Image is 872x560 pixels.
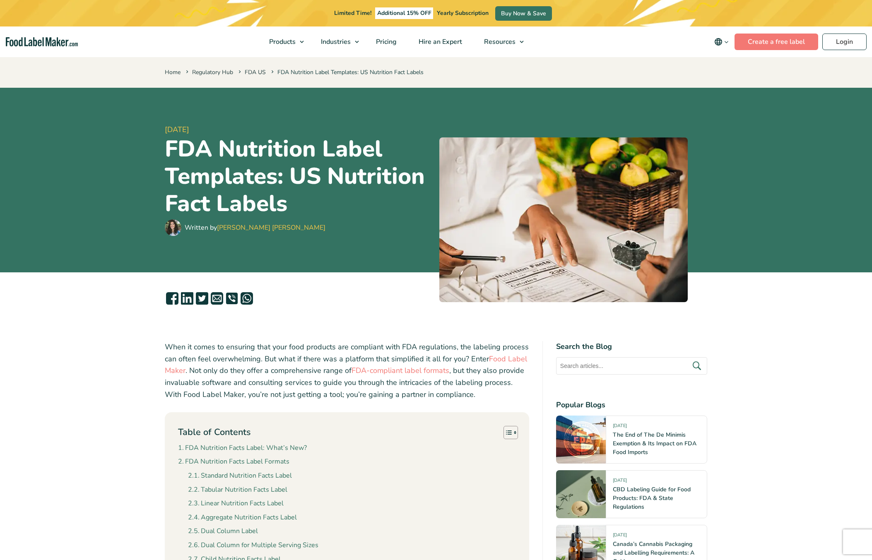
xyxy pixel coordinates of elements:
[188,498,284,509] a: Linear Nutrition Facts Label
[416,37,463,46] span: Hire an Expert
[188,512,297,523] a: Aggregate Nutrition Facts Label
[556,399,707,411] h4: Popular Blogs
[613,485,691,511] a: CBD Labeling Guide for Food Products: FDA & State Regulations
[165,68,181,76] a: Home
[473,26,528,57] a: Resources
[365,26,406,57] a: Pricing
[822,34,867,50] a: Login
[178,457,289,467] a: FDA Nutrition Facts Label Formats
[165,219,181,236] img: Maria Abi Hanna - Food Label Maker
[217,223,325,232] a: [PERSON_NAME] [PERSON_NAME]
[373,37,397,46] span: Pricing
[556,357,707,375] input: Search articles...
[165,124,433,135] span: [DATE]
[613,532,627,541] span: [DATE]
[437,9,489,17] span: Yearly Subscription
[270,68,424,76] span: FDA Nutrition Label Templates: US Nutrition Fact Labels
[165,341,529,401] p: When it comes to ensuring that your food products are compliant with FDA regulations, the labelin...
[188,526,258,537] a: Dual Column Label
[185,223,325,233] div: Written by
[188,485,287,495] a: Tabular Nutrition Facts Label
[482,37,516,46] span: Resources
[178,426,251,439] p: Table of Contents
[245,68,266,76] a: FDA US
[735,34,818,50] a: Create a free label
[613,477,627,487] span: [DATE]
[613,423,627,432] span: [DATE]
[318,37,352,46] span: Industries
[375,7,434,19] span: Additional 15% OFF
[408,26,471,57] a: Hire an Expert
[258,26,308,57] a: Products
[188,471,292,481] a: Standard Nutrition Facts Label
[178,443,307,454] a: FDA Nutrition Facts Label: What’s New?
[188,540,318,551] a: Dual Column for Multiple Serving Sizes
[165,135,433,217] h1: FDA Nutrition Label Templates: US Nutrition Fact Labels
[267,37,296,46] span: Products
[334,9,371,17] span: Limited Time!
[495,6,552,21] a: Buy Now & Save
[613,431,696,456] a: The End of The De Minimis Exemption & Its Impact on FDA Food Imports
[192,68,233,76] a: Regulatory Hub
[556,341,707,352] h4: Search the Blog
[310,26,363,57] a: Industries
[497,425,516,440] a: Toggle Table of Content
[352,365,449,375] a: FDA-compliant label formats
